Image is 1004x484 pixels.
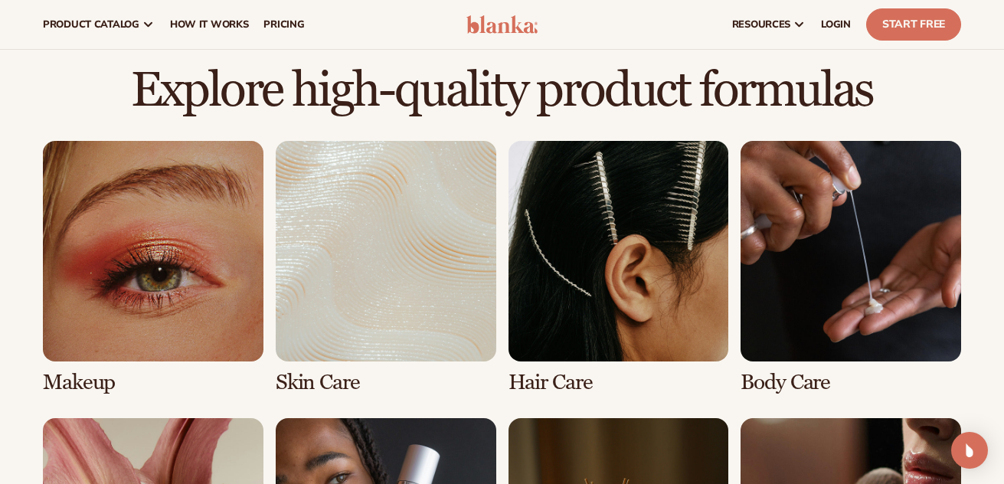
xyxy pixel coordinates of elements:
img: logo [466,15,538,34]
span: resources [732,18,790,31]
span: How It Works [170,18,249,31]
a: Start Free [866,8,961,41]
div: 1 / 8 [43,141,263,394]
span: LOGIN [821,18,851,31]
div: 4 / 8 [741,141,961,394]
h3: Makeup [43,371,263,394]
h2: Explore high-quality product formulas [43,65,961,116]
div: 2 / 8 [276,141,496,394]
h3: Hair Care [509,371,729,394]
span: product catalog [43,18,139,31]
div: Open Intercom Messenger [951,432,988,469]
h3: Body Care [741,371,961,394]
div: 3 / 8 [509,141,729,394]
h3: Skin Care [276,371,496,394]
span: pricing [263,18,304,31]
